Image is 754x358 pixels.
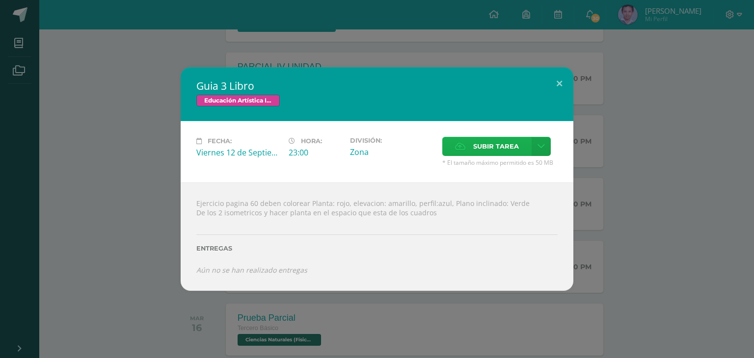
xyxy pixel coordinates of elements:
[196,79,558,93] h2: Guia 3 Libro
[196,265,307,275] i: Aún no se han realizado entregas
[196,147,281,158] div: Viernes 12 de Septiembre
[181,182,573,291] div: Ejercicio pagina 60 deben colorear Planta: rojo, elevacion: amarillo, perfil:azul, Plano inclinad...
[208,137,232,145] span: Fecha:
[350,137,434,144] label: División:
[350,147,434,157] div: Zona
[545,67,573,101] button: Close (Esc)
[473,137,519,155] span: Subir tarea
[442,158,558,167] span: * El tamaño máximo permitido es 50 MB
[289,147,342,158] div: 23:00
[301,137,322,145] span: Hora:
[196,245,558,252] label: Entregas
[196,95,280,106] span: Educación Artística II, Artes Plásticas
